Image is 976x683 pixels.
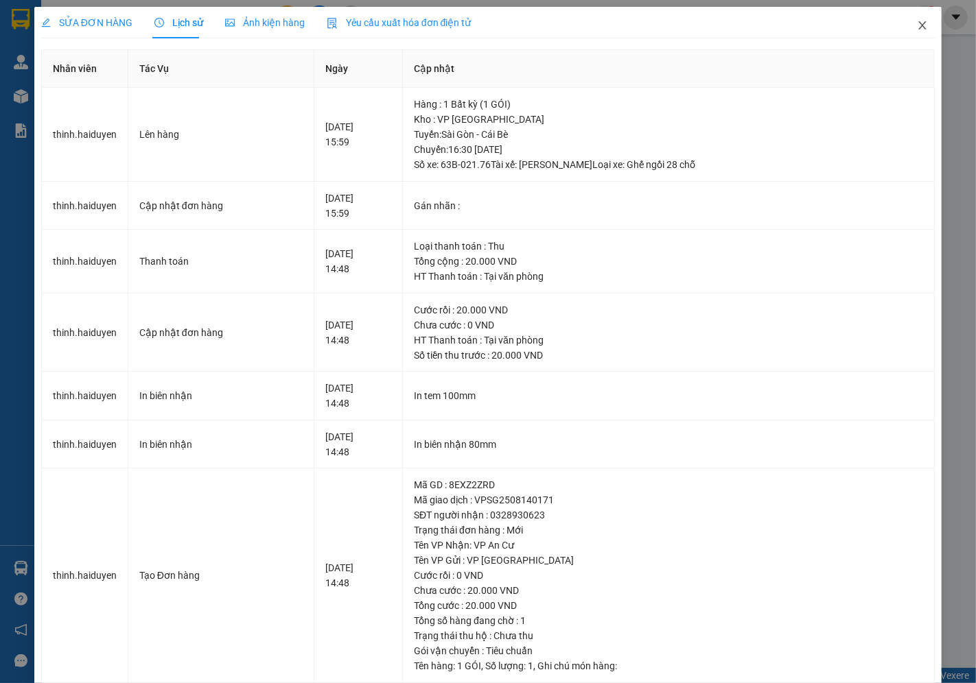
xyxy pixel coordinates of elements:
[414,523,923,538] div: Trạng thái đơn hàng : Mới
[325,560,391,590] div: [DATE] 14:48
[414,538,923,553] div: Tên VP Nhận: VP An Cư
[414,269,923,284] div: HT Thanh toán : Tại văn phòng
[414,348,923,363] div: Số tiền thu trước : 20.000 VND
[42,420,128,469] td: thinh.haiduyen
[414,333,923,348] div: HT Thanh toán : Tại văn phòng
[414,643,923,658] div: Gói vận chuyển : Tiêu chuẩn
[414,583,923,598] div: Chưa cước : 20.000 VND
[314,50,403,88] th: Ngày
[327,17,472,28] span: Yêu cầu xuất hóa đơn điện tử
[42,372,128,420] td: thinh.haiduyen
[325,246,391,276] div: [DATE] 14:48
[414,568,923,583] div: Cước rồi : 0 VND
[154,18,164,27] span: clock-circle
[325,119,391,149] div: [DATE] 15:59
[414,477,923,492] div: Mã GD : 8EXZ2ZRD
[917,20,928,31] span: close
[41,18,51,27] span: edit
[325,429,391,459] div: [DATE] 14:48
[414,628,923,643] div: Trạng thái thu hộ : Chưa thu
[528,660,533,671] span: 1
[414,97,923,112] div: Hàng : 1 Bất kỳ (1 GÓI)
[414,492,923,507] div: Mã giao dịch : VPSG2508140171
[12,13,33,27] span: Gửi:
[117,12,257,45] div: VP [GEOGRAPHIC_DATA]
[12,28,108,45] div: PHÁT
[414,317,923,333] div: Chưa cước : 0 VND
[325,381,391,411] div: [DATE] 14:48
[117,45,257,61] div: NIỀM TIN
[139,198,303,213] div: Cập nhật đơn hàng
[414,437,923,452] div: In biên nhận 80mm
[128,50,314,88] th: Tác Vụ
[414,127,923,172] div: Tuyến : Sài Gòn - Cái Bè Chuyến: 16:30 [DATE] Số xe: 63B-021.76 Tài xế: [PERSON_NAME] Loại xe: Gh...
[414,658,923,673] div: Tên hàng: , Số lượng: , Ghi chú món hàng:
[225,17,305,28] span: Ảnh kiện hàng
[154,17,203,28] span: Lịch sử
[325,191,391,221] div: [DATE] 15:59
[42,88,128,182] td: thinh.haiduyen
[325,317,391,348] div: [DATE] 14:48
[10,90,33,104] span: Rồi :
[327,18,338,29] img: icon
[414,553,923,568] div: Tên VP Gửi : VP [GEOGRAPHIC_DATA]
[139,437,303,452] div: In biên nhận
[12,12,108,28] div: VP An Cư
[139,127,303,142] div: Lên hàng
[414,388,923,403] div: In tem 100mm
[903,7,942,45] button: Close
[139,388,303,403] div: In biên nhận
[117,61,257,80] div: 02866802586
[414,239,923,254] div: Loại thanh toán : Thu
[42,293,128,372] td: thinh.haiduyen
[117,13,150,27] span: Nhận:
[225,18,235,27] span: picture
[139,254,303,269] div: Thanh toán
[414,598,923,613] div: Tổng cước : 20.000 VND
[42,182,128,230] td: thinh.haiduyen
[414,254,923,269] div: Tổng cộng : 20.000 VND
[42,230,128,293] td: thinh.haiduyen
[10,88,110,105] div: 20.000
[414,112,923,127] div: Kho : VP [GEOGRAPHIC_DATA]
[41,17,132,28] span: SỬA ĐƠN HÀNG
[414,507,923,523] div: SĐT người nhận : 0328930623
[42,50,128,88] th: Nhân viên
[403,50,935,88] th: Cập nhật
[414,302,923,317] div: Cước rồi : 20.000 VND
[139,325,303,340] div: Cập nhật đơn hàng
[414,613,923,628] div: Tổng số hàng đang chờ : 1
[414,198,923,213] div: Gán nhãn :
[139,568,303,583] div: Tạo Đơn hàng
[42,468,128,683] td: thinh.haiduyen
[12,45,108,64] div: 0907297930
[457,660,481,671] span: 1 GÓI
